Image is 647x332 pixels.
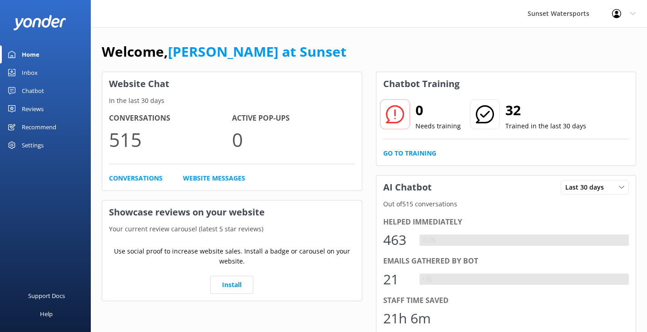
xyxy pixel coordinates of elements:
p: Your current review carousel (latest 5 star reviews) [102,224,362,234]
div: Recommend [22,118,56,136]
a: Go to Training [383,148,436,158]
h1: Welcome, [102,41,346,63]
img: yonder-white-logo.png [14,15,66,30]
div: Support Docs [28,287,65,305]
a: [PERSON_NAME] at Sunset [168,42,346,61]
div: Emails gathered by bot [383,255,629,267]
p: 0 [232,124,355,155]
h3: Chatbot Training [376,72,466,96]
div: Inbox [22,63,38,82]
div: 21 [383,269,410,290]
span: Last 30 days [565,182,609,192]
div: Reviews [22,100,44,118]
div: Helped immediately [383,216,629,228]
h2: 32 [505,99,586,121]
p: 515 [109,124,232,155]
div: Staff time saved [383,295,629,307]
div: Settings [22,136,44,154]
div: 21h 6m [383,308,431,329]
p: Needs training [415,121,461,131]
a: Install [210,276,253,294]
div: 463 [383,229,410,251]
a: Website Messages [183,173,245,183]
p: Trained in the last 30 days [505,121,586,131]
h4: Conversations [109,112,232,124]
h4: Active Pop-ups [232,112,355,124]
p: In the last 30 days [102,96,362,106]
h2: 0 [415,99,461,121]
a: Conversations [109,173,163,183]
h3: Website Chat [102,72,362,96]
div: 4% [420,273,434,285]
div: Help [40,305,53,323]
p: Out of 515 conversations [376,199,636,209]
p: Use social proof to increase website sales. Install a badge or carousel on your website. [109,246,355,267]
div: Chatbot [22,82,44,100]
h3: Showcase reviews on your website [102,200,362,224]
div: Home [22,45,40,63]
h3: AI Chatbot [376,176,439,199]
div: 90% [420,234,438,246]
